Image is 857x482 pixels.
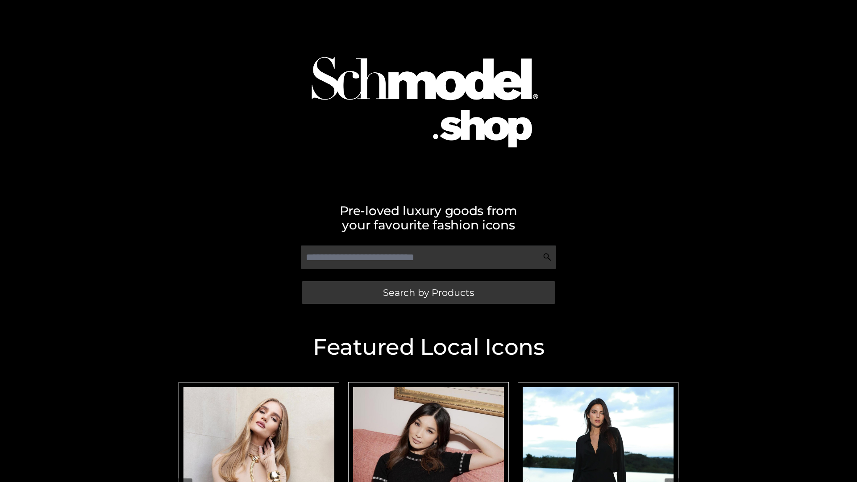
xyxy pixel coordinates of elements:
h2: Featured Local Icons​ [174,336,683,358]
img: Search Icon [543,253,552,262]
h2: Pre-loved luxury goods from your favourite fashion icons [174,204,683,232]
a: Search by Products [302,281,555,304]
span: Search by Products [383,288,474,297]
